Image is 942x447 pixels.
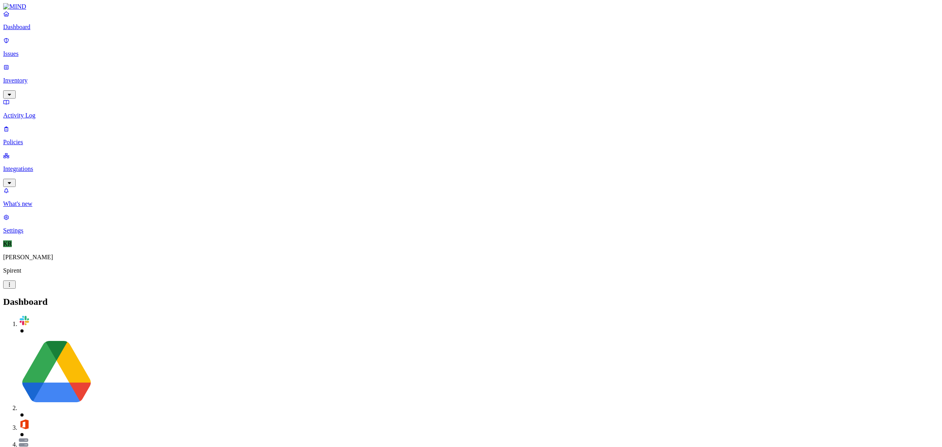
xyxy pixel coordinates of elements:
[3,99,939,119] a: Activity Log
[3,3,26,10] img: MIND
[3,200,939,207] p: What's new
[3,50,939,57] p: Issues
[3,187,939,207] a: What's new
[3,24,939,31] p: Dashboard
[3,112,939,119] p: Activity Log
[3,214,939,234] a: Settings
[19,438,28,447] img: svg%3e
[3,254,939,261] p: [PERSON_NAME]
[3,77,939,84] p: Inventory
[3,152,939,186] a: Integrations
[3,297,939,307] h2: Dashboard
[3,267,939,274] p: Spirent
[3,64,939,97] a: Inventory
[3,165,939,172] p: Integrations
[3,139,939,146] p: Policies
[3,3,939,10] a: MIND
[3,240,12,247] span: KR
[3,37,939,57] a: Issues
[3,125,939,146] a: Policies
[3,227,939,234] p: Settings
[19,315,30,326] img: svg%3e
[3,10,939,31] a: Dashboard
[19,335,94,410] img: svg%3e
[19,419,30,430] img: svg%3e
